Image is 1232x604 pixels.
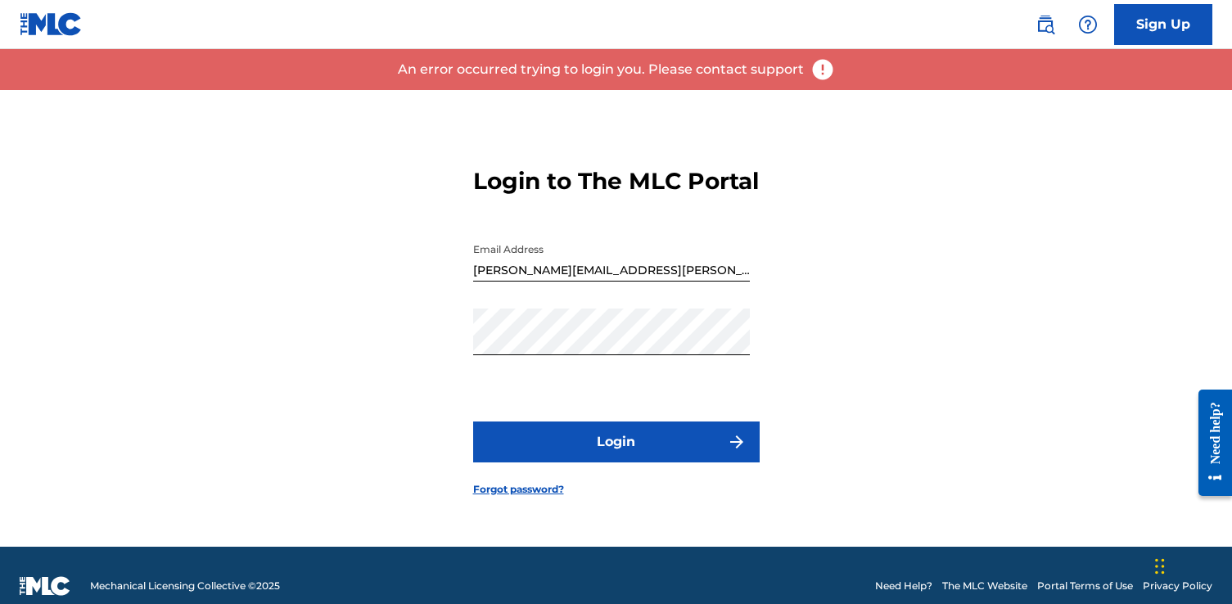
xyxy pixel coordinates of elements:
div: Help [1072,8,1104,41]
a: Privacy Policy [1143,579,1212,593]
img: logo [20,576,70,596]
a: Forgot password? [473,482,564,497]
img: f7272a7cc735f4ea7f67.svg [727,432,747,452]
div: Drag [1155,542,1165,591]
a: Public Search [1029,8,1062,41]
a: Need Help? [875,579,932,593]
iframe: Resource Center [1186,377,1232,509]
a: Sign Up [1114,4,1212,45]
a: The MLC Website [942,579,1027,593]
img: error [810,57,835,82]
a: Portal Terms of Use [1037,579,1133,593]
iframe: Chat Widget [1150,525,1232,604]
p: An error occurred trying to login you. Please contact support [398,60,804,79]
img: search [1036,15,1055,34]
span: Mechanical Licensing Collective © 2025 [90,579,280,593]
img: MLC Logo [20,12,83,36]
button: Login [473,421,760,462]
h3: Login to The MLC Portal [473,167,759,196]
img: help [1078,15,1098,34]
